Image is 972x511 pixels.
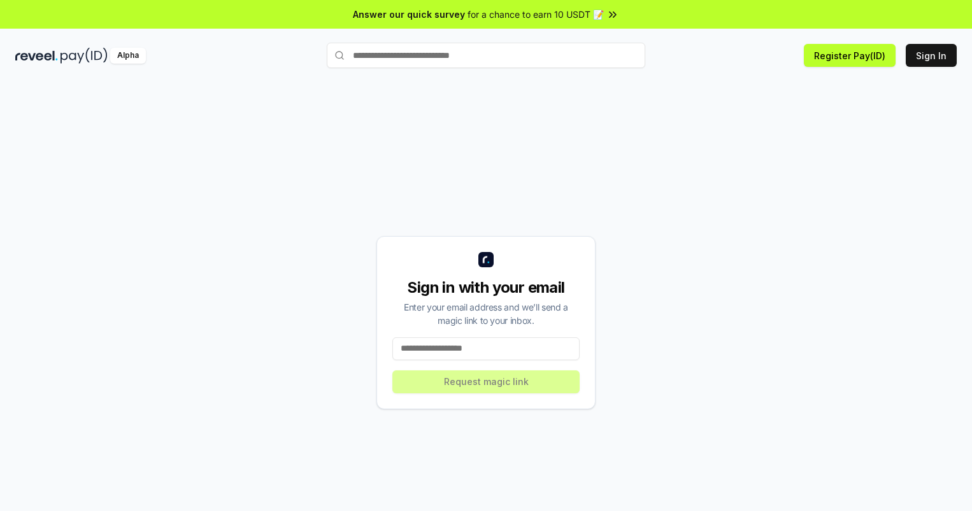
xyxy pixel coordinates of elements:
span: for a chance to earn 10 USDT 📝 [468,8,604,21]
div: Sign in with your email [392,277,580,298]
div: Enter your email address and we’ll send a magic link to your inbox. [392,300,580,327]
button: Sign In [906,44,957,67]
img: logo_small [478,252,494,267]
span: Answer our quick survey [353,8,465,21]
button: Register Pay(ID) [804,44,896,67]
div: Alpha [110,48,146,64]
img: reveel_dark [15,48,58,64]
img: pay_id [61,48,108,64]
